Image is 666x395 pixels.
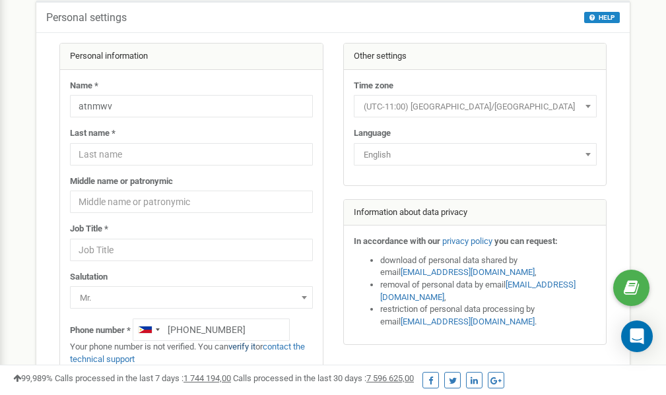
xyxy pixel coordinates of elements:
[380,279,597,303] li: removal of personal data by email ,
[70,223,108,235] label: Job Title *
[70,175,173,188] label: Middle name or patronymic
[70,341,313,365] p: Your phone number is not verified. You can or
[354,95,597,117] span: (UTC-11:00) Pacific/Midway
[233,373,414,383] span: Calls processed in the last 30 days :
[70,271,108,284] label: Salutation
[354,127,391,140] label: Language
[380,303,597,328] li: restriction of personal data processing by email .
[344,44,607,70] div: Other settings
[55,373,231,383] span: Calls processed in the last 7 days :
[13,373,53,383] span: 99,989%
[133,319,290,341] input: +1-800-555-55-55
[380,255,597,279] li: download of personal data shared by email ,
[70,143,313,166] input: Last name
[584,12,620,23] button: HELP
[133,319,164,340] div: Telephone country code
[354,80,393,92] label: Time zone
[358,98,592,116] span: (UTC-11:00) Pacific/Midway
[366,373,414,383] u: 7 596 625,00
[75,289,308,307] span: Mr.
[70,239,313,261] input: Job Title
[46,12,127,24] h5: Personal settings
[183,373,231,383] u: 1 744 194,00
[354,143,597,166] span: English
[401,317,535,326] a: [EMAIL_ADDRESS][DOMAIN_NAME]
[70,191,313,213] input: Middle name or patronymic
[358,146,592,164] span: English
[344,200,607,226] div: Information about data privacy
[494,236,558,246] strong: you can request:
[70,95,313,117] input: Name
[442,236,492,246] a: privacy policy
[60,44,323,70] div: Personal information
[70,342,305,364] a: contact the technical support
[621,320,653,352] div: Open Intercom Messenger
[354,236,440,246] strong: In accordance with our
[380,280,576,302] a: [EMAIL_ADDRESS][DOMAIN_NAME]
[401,267,535,277] a: [EMAIL_ADDRESS][DOMAIN_NAME]
[228,342,255,351] a: verify it
[70,80,98,92] label: Name *
[70,286,313,309] span: Mr.
[70,324,131,337] label: Phone number *
[70,127,116,140] label: Last name *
